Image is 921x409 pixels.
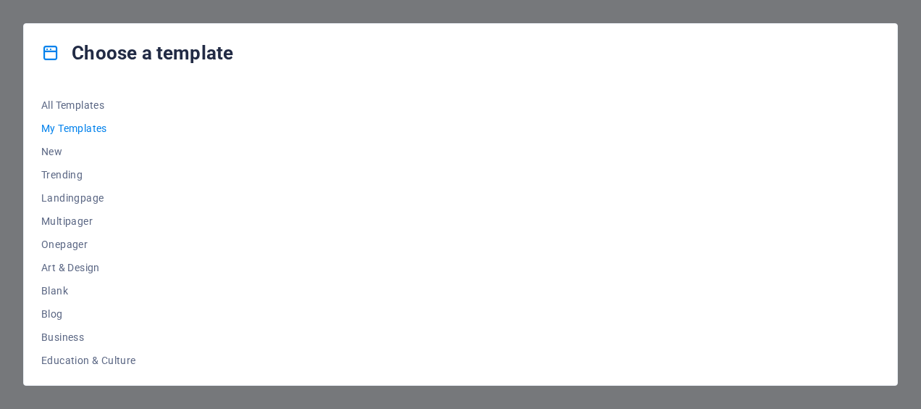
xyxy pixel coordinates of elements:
span: Landingpage [41,192,136,204]
button: All Templates [41,94,136,117]
span: Blog [41,308,136,320]
button: Blank [41,279,136,302]
span: Blank [41,285,136,297]
span: Onepager [41,239,136,250]
span: Multipager [41,215,136,227]
button: Trending [41,163,136,186]
span: My Templates [41,123,136,134]
button: Landingpage [41,186,136,210]
span: Education & Culture [41,355,136,366]
span: Trending [41,169,136,181]
button: My Templates [41,117,136,140]
span: Business [41,331,136,343]
span: New [41,146,136,157]
button: Multipager [41,210,136,233]
span: Art & Design [41,262,136,273]
h4: Choose a template [41,41,233,65]
button: Blog [41,302,136,326]
button: Business [41,326,136,349]
span: All Templates [41,99,136,111]
button: New [41,140,136,163]
button: Art & Design [41,256,136,279]
button: Onepager [41,233,136,256]
button: Education & Culture [41,349,136,372]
